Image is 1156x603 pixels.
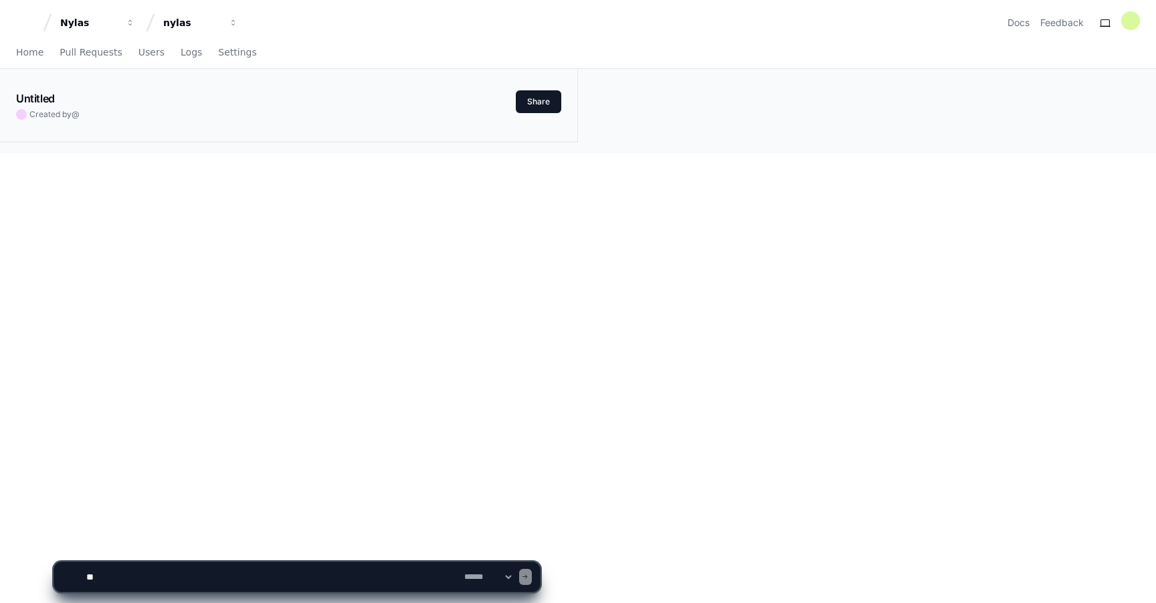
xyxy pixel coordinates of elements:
a: Home [16,37,43,68]
span: Pull Requests [60,48,122,56]
div: Nylas [60,16,118,29]
a: Settings [218,37,256,68]
a: Users [138,37,165,68]
span: Home [16,48,43,56]
a: Pull Requests [60,37,122,68]
span: @ [72,109,80,119]
button: Feedback [1040,16,1084,29]
button: Share [516,90,561,113]
button: nylas [158,11,244,35]
h1: Untitled [16,90,55,106]
span: Settings [218,48,256,56]
div: nylas [163,16,221,29]
span: Created by [29,109,80,120]
a: Logs [181,37,202,68]
button: Nylas [55,11,140,35]
span: Logs [181,48,202,56]
span: Users [138,48,165,56]
a: Docs [1007,16,1030,29]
